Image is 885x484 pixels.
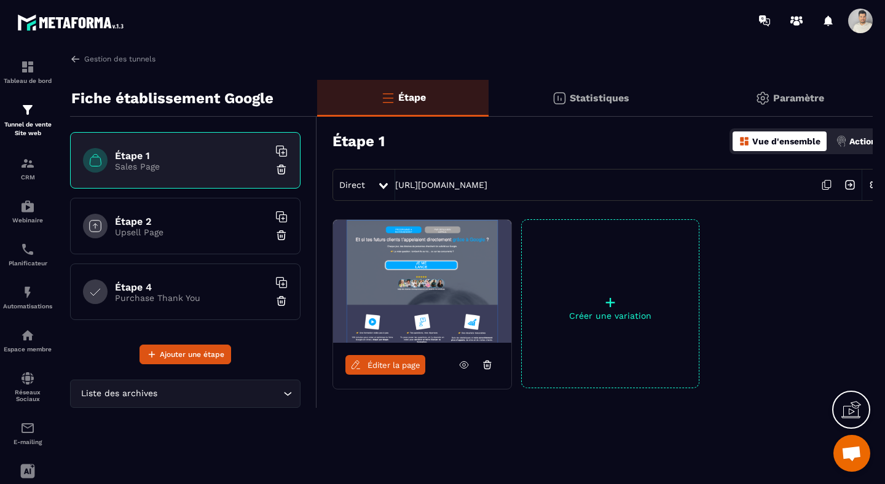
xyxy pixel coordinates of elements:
[70,53,155,64] a: Gestion des tunnels
[115,281,269,293] h6: Étape 4
[333,220,511,343] img: image
[20,156,35,171] img: formation
[20,328,35,343] img: automations
[380,90,395,105] img: bars-o.4a397970.svg
[160,387,280,400] input: Search for option
[20,285,35,300] img: automations
[20,242,35,257] img: scheduler
[3,389,52,402] p: Réseaux Sociaux
[115,216,269,227] h6: Étape 2
[3,412,52,455] a: emailemailE-mailing
[70,53,81,64] img: arrow
[115,150,269,162] h6: Étape 1
[275,163,288,176] img: trash
[3,319,52,362] a: automationsautomationsEspace membre
[836,136,847,147] img: actions.d6e523a2.png
[275,229,288,241] img: trash
[78,387,160,400] span: Liste des archives
[552,91,567,106] img: stats.20deebd0.svg
[3,120,52,138] p: Tunnel de vente Site web
[115,162,269,171] p: Sales Page
[140,345,231,364] button: Ajouter une étape
[849,136,881,146] p: Actions
[838,173,862,197] img: arrow-next.bcc2205e.svg
[3,346,52,353] p: Espace membre
[3,303,52,310] p: Automatisations
[755,91,770,106] img: setting-gr.5f69749f.svg
[773,92,824,104] p: Paramètre
[20,103,35,117] img: formation
[739,136,750,147] img: dashboard-orange.40269519.svg
[332,133,385,150] h3: Étape 1
[3,217,52,224] p: Webinaire
[20,199,35,214] img: automations
[3,276,52,319] a: automationsautomationsAutomatisations
[395,180,487,190] a: [URL][DOMAIN_NAME]
[70,380,301,408] div: Search for option
[3,147,52,190] a: formationformationCRM
[570,92,629,104] p: Statistiques
[71,86,273,111] p: Fiche établissement Google
[3,233,52,276] a: schedulerschedulerPlanificateur
[368,361,420,370] span: Éditer la page
[345,355,425,375] a: Éditer la page
[17,11,128,34] img: logo
[20,371,35,386] img: social-network
[20,421,35,435] img: email
[115,227,269,237] p: Upsell Page
[833,435,870,472] div: Ouvrir le chat
[3,50,52,93] a: formationformationTableau de bord
[20,60,35,74] img: formation
[3,93,52,147] a: formationformationTunnel de vente Site web
[3,77,52,84] p: Tableau de bord
[522,294,699,311] p: +
[522,311,699,321] p: Créer une variation
[3,362,52,412] a: social-networksocial-networkRéseaux Sociaux
[3,439,52,445] p: E-mailing
[398,92,426,103] p: Étape
[160,348,224,361] span: Ajouter une étape
[275,295,288,307] img: trash
[3,174,52,181] p: CRM
[115,293,269,303] p: Purchase Thank You
[3,260,52,267] p: Planificateur
[339,180,365,190] span: Direct
[752,136,820,146] p: Vue d'ensemble
[3,190,52,233] a: automationsautomationsWebinaire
